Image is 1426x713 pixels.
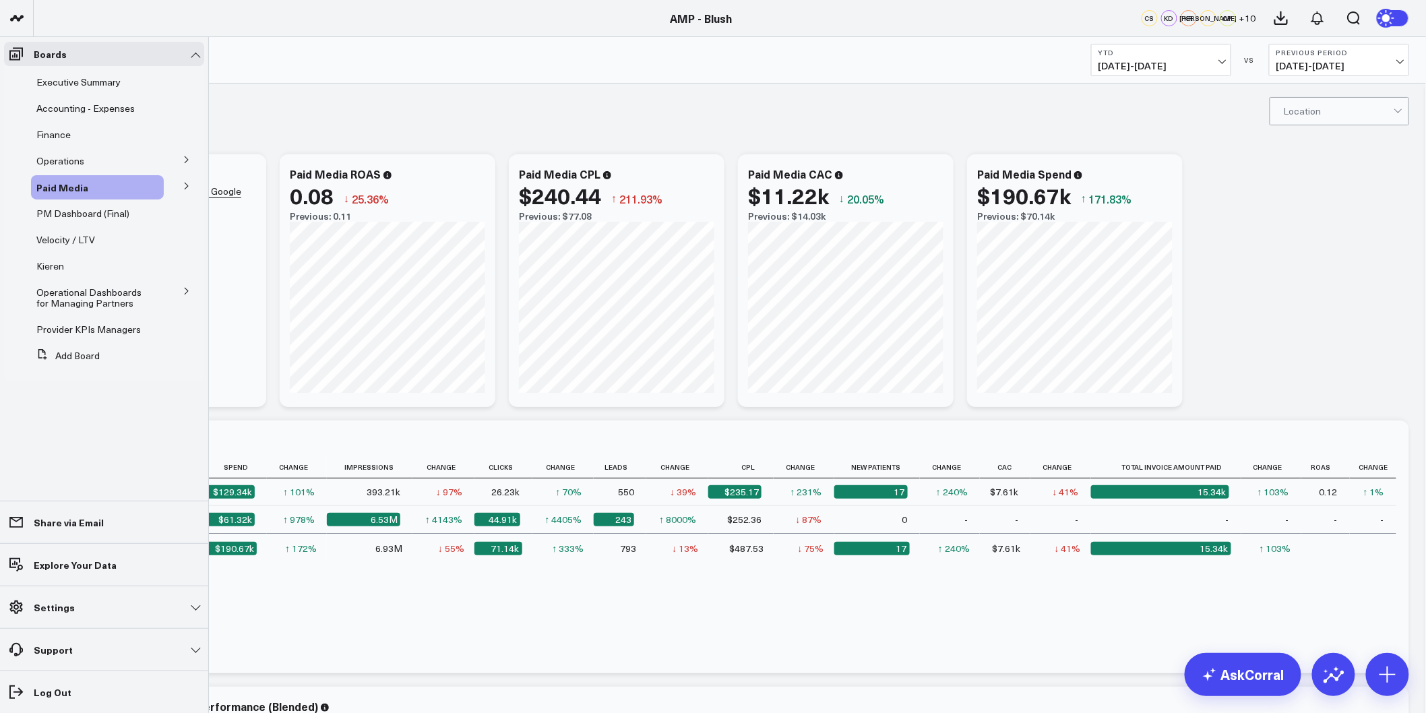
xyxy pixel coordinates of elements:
[990,485,1018,499] div: $7.61k
[1260,542,1291,555] div: ↑ 103%
[34,49,67,59] p: Boards
[1220,10,1236,26] div: CP
[36,261,64,272] a: Kieren
[902,513,908,526] div: 0
[1142,10,1158,26] div: CS
[748,166,832,181] div: Paid Media CAC
[36,156,84,166] a: Operations
[545,513,582,526] div: ↑ 4405%
[290,183,334,208] div: 0.08
[646,456,708,478] th: Change
[474,456,532,478] th: Clicks
[36,324,141,335] a: Provider KPIs Managers
[438,542,464,555] div: ↓ 55%
[34,517,104,528] p: Share via Email
[555,485,582,499] div: ↑ 70%
[1185,653,1301,696] a: AskCorral
[1055,542,1081,555] div: ↓ 41%
[36,233,95,246] span: Velocity / LTV
[283,513,315,526] div: ↑ 978%
[670,485,696,499] div: ↓ 39%
[1015,513,1018,526] div: -
[619,191,662,206] span: 211.93%
[195,485,255,499] div: $129.34k
[1241,456,1301,478] th: Change
[34,559,117,570] p: Explore Your Data
[1276,61,1402,71] span: [DATE] - [DATE]
[594,456,646,478] th: Leads
[618,485,634,499] div: 550
[1076,513,1079,526] div: -
[474,542,522,555] div: 71.14k
[519,166,600,181] div: Paid Media CPL
[285,542,317,555] div: ↑ 172%
[977,166,1072,181] div: Paid Media Spend
[1301,456,1350,478] th: Roas
[1181,10,1197,26] div: KR
[36,102,135,115] span: Accounting - Expenses
[552,542,584,555] div: ↑ 333%
[992,542,1020,555] div: $7.61k
[412,456,474,478] th: Change
[671,11,733,26] a: AMP - Blush
[980,456,1031,478] th: Cac
[1091,44,1231,76] button: YTD[DATE]-[DATE]
[620,542,636,555] div: 793
[36,129,71,140] a: Finance
[1091,456,1241,478] th: Total Invoice Amount Paid
[36,182,88,193] a: Paid Media
[938,542,970,555] div: ↑ 240%
[834,456,920,478] th: New Patients
[1091,542,1231,555] div: 15.34k
[1269,44,1409,76] button: Previous Period[DATE]-[DATE]
[796,513,822,526] div: ↓ 87%
[283,485,315,499] div: ↑ 101%
[36,207,129,220] span: PM Dashboard (Final)
[1258,485,1289,499] div: ↑ 103%
[659,513,696,526] div: ↑ 8000%
[36,323,141,336] span: Provider KPIs Managers
[327,513,400,526] div: 6.53M
[774,456,834,478] th: Change
[492,485,520,499] div: 26.23k
[290,166,381,181] div: Paid Media ROAS
[36,259,64,272] span: Kieren
[834,485,908,499] div: 17
[920,456,980,478] th: Change
[344,190,349,208] span: ↓
[1091,485,1229,499] div: 15.34k
[519,211,714,222] div: Previous: $77.08
[672,542,698,555] div: ↓ 13%
[36,286,142,309] span: Operational Dashboards for Managing Partners
[834,542,910,555] div: 17
[36,181,88,194] span: Paid Media
[847,191,884,206] span: 20.05%
[532,456,594,478] th: Change
[36,154,84,167] span: Operations
[367,485,400,499] div: 393.21k
[1276,49,1402,57] b: Previous Period
[474,513,520,526] div: 44.91k
[1286,513,1289,526] div: -
[327,456,412,478] th: Impressions
[36,128,71,141] span: Finance
[1200,10,1216,26] div: [PERSON_NAME]
[195,513,255,526] div: $61.32k
[977,183,1071,208] div: $190.67k
[798,542,824,555] div: ↓ 75%
[375,542,402,555] div: 6.93M
[839,190,844,208] span: ↓
[1089,191,1132,206] span: 171.83%
[790,485,822,499] div: ↑ 231%
[36,208,129,219] a: PM Dashboard (Final)
[425,513,462,526] div: ↑ 4143%
[936,485,968,499] div: ↑ 240%
[436,485,462,499] div: ↓ 97%
[195,542,257,555] div: $190.67k
[1320,485,1338,499] div: 0.12
[1334,513,1338,526] div: -
[729,542,764,555] div: $487.53
[195,456,267,478] th: Spend
[352,191,389,206] span: 25.36%
[1350,456,1396,478] th: Change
